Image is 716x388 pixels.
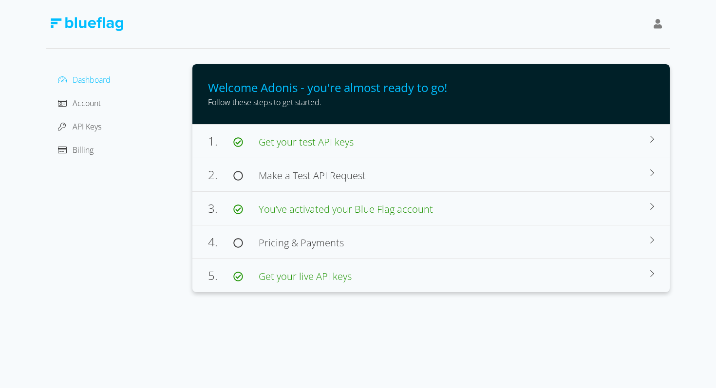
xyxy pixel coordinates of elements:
a: Billing [58,145,94,155]
a: Dashboard [58,74,111,85]
span: Dashboard [73,74,111,85]
span: Get your live API keys [259,270,352,283]
span: 2. [208,166,233,183]
span: 5. [208,267,233,283]
span: Pricing & Payments [259,236,344,249]
img: Blue Flag Logo [50,17,123,31]
span: Follow these steps to get started. [208,97,321,108]
span: Get your test API keys [259,135,354,148]
a: API Keys [58,121,101,132]
span: Make a Test API Request [259,169,366,182]
span: 4. [208,234,233,250]
span: Welcome Adonis - you're almost ready to go! [208,79,447,95]
span: 3. [208,200,233,216]
span: You’ve activated your Blue Flag account [259,203,433,216]
span: 1. [208,133,233,149]
span: Account [73,98,101,109]
span: Billing [73,145,94,155]
span: API Keys [73,121,101,132]
a: Account [58,98,101,109]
